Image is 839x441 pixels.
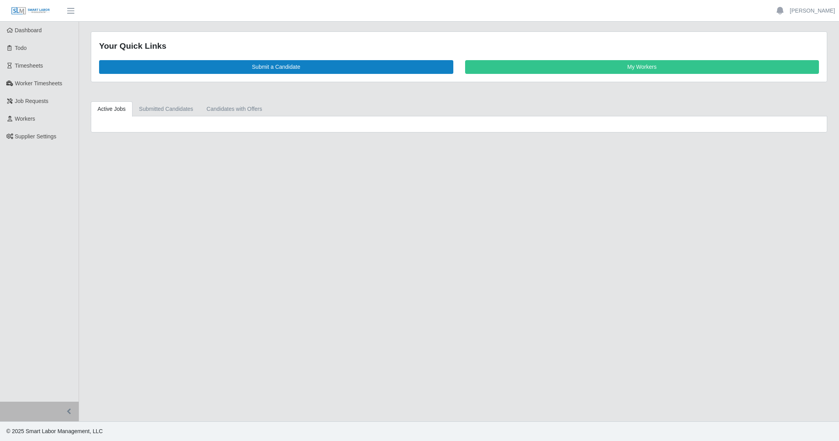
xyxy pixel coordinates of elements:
span: Dashboard [15,27,42,33]
div: Your Quick Links [99,40,819,52]
a: Active Jobs [91,101,132,117]
a: Candidates with Offers [200,101,269,117]
span: Supplier Settings [15,133,57,140]
span: Timesheets [15,62,43,69]
a: My Workers [465,60,819,74]
span: Job Requests [15,98,49,104]
span: Todo [15,45,27,51]
span: Workers [15,116,35,122]
img: SLM Logo [11,7,50,15]
a: Submitted Candidates [132,101,200,117]
a: Submit a Candidate [99,60,453,74]
span: © 2025 Smart Labor Management, LLC [6,428,103,434]
span: Worker Timesheets [15,80,62,86]
a: [PERSON_NAME] [790,7,835,15]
